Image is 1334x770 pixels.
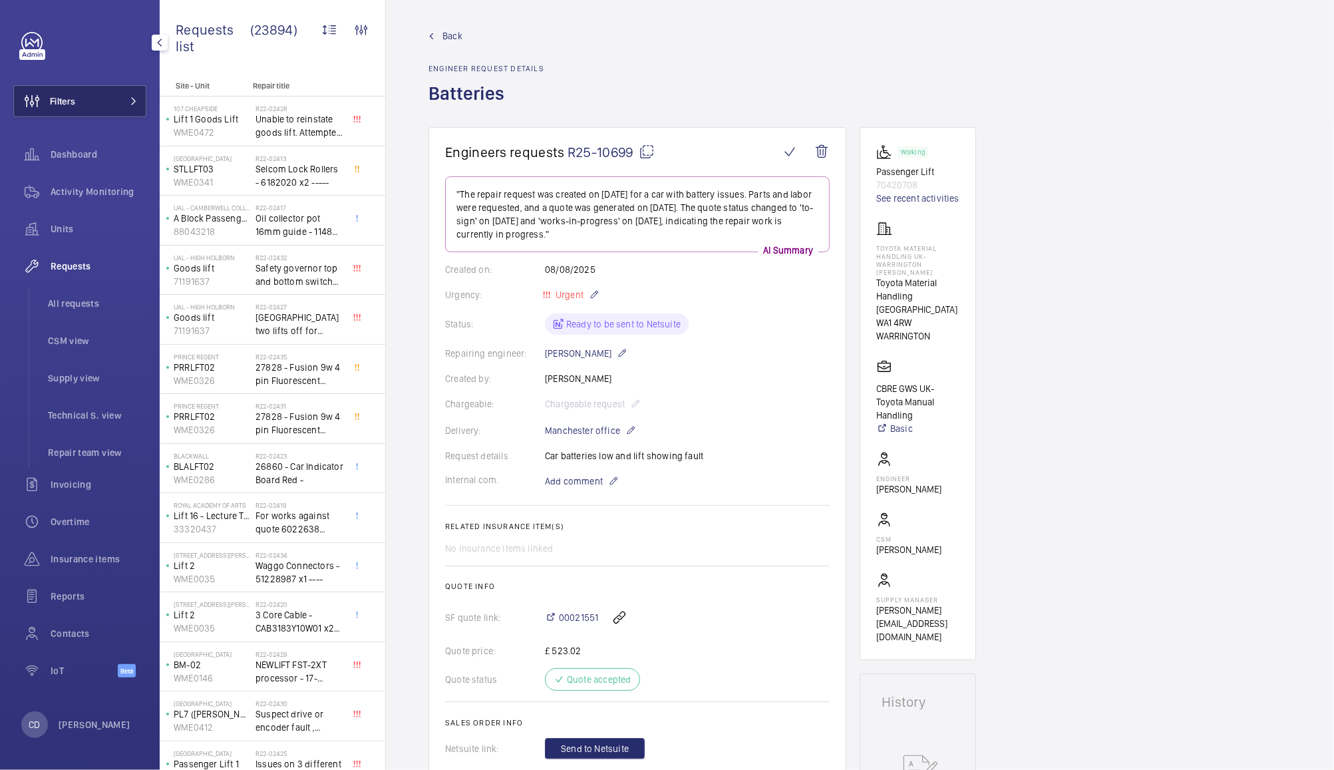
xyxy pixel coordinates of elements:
p: WME0286 [174,473,250,486]
span: Add comment [545,475,603,488]
span: For works against quote 6022638 @£2197.00 [255,509,343,536]
span: Send to Netsuite [561,742,629,755]
span: Units [51,222,146,236]
h2: Quote info [445,582,830,591]
p: 88043218 [174,225,250,238]
p: Manchester office [545,423,636,439]
span: Technical S. view [48,409,146,422]
a: See recent activities [876,192,959,205]
span: Contacts [51,627,146,640]
p: AI Summary [758,244,818,257]
span: Urgent [553,289,584,300]
p: Prince Regent [174,353,250,361]
span: 3 Core Cable - CAB3183Y10W01 x20 ----- [255,608,343,635]
h1: History [882,695,954,709]
p: Toyota Material Handling [GEOGRAPHIC_DATA] [876,276,959,316]
span: Dashboard [51,148,146,161]
span: Suspect drive or encoder fault , technical assistance required, also lift 6 needs a look at to se... [255,707,343,734]
span: R25-10699 [568,144,655,160]
h2: R22-02435 [255,353,343,361]
h2: R22-02423 [255,452,343,460]
p: WME0326 [174,423,250,437]
p: Toyota Material Handling UK- Warrington [PERSON_NAME] [876,244,959,276]
span: Insurance items [51,552,146,566]
p: [STREET_ADDRESS][PERSON_NAME] [174,600,250,608]
span: Activity Monitoring [51,185,146,198]
p: CBRE GWS UK- Toyota Manual Handling [876,382,959,422]
p: WME0341 [174,176,250,189]
p: Supply manager [876,596,959,604]
span: Filters [50,95,75,108]
span: Safety governor top and bottom switches not working from an immediate defect. Lift passenger lift... [255,262,343,288]
p: Lift 16 - Lecture Theater Disabled Lift ([PERSON_NAME]) ([GEOGRAPHIC_DATA] ) [174,509,250,522]
p: BLALFT02 [174,460,250,473]
h2: R22-02431 [255,402,343,410]
span: 00021551 [559,611,598,624]
span: Selcom Lock Rollers - 6182020 x2 ----- [255,162,343,189]
span: Requests [51,260,146,273]
p: Engineer [876,475,941,482]
h2: R22-02425 [255,749,343,757]
p: royal academy of arts [174,501,250,509]
p: Working [901,150,925,154]
p: UAL - Camberwell College of Arts [174,204,250,212]
p: BM-02 [174,658,250,672]
p: PRRLFT02 [174,361,250,374]
p: 107 Cheapside [174,104,250,112]
p: UAL - High Holborn [174,303,250,311]
h2: R22-02432 [255,254,343,262]
p: Passenger Lift [876,165,959,178]
p: [GEOGRAPHIC_DATA] [174,154,250,162]
span: Repair team view [48,446,146,459]
span: 26860 - Car Indicator Board Red - [255,460,343,486]
p: 70420708 [876,178,959,192]
p: [PERSON_NAME] [876,543,941,556]
span: Waggo Connectors - 51228987 x1 ---- [255,559,343,586]
p: 71191637 [174,275,250,288]
p: Prince Regent [174,402,250,410]
p: WME0146 [174,672,250,685]
p: [GEOGRAPHIC_DATA] [174,699,250,707]
span: Requests list [176,21,250,55]
p: WME0472 [174,126,250,139]
p: Goods lift [174,262,250,275]
p: PRRLFT02 [174,410,250,423]
p: Lift 2 [174,608,250,622]
p: Site - Unit [160,81,248,91]
h2: R22-02417 [255,204,343,212]
span: Beta [118,664,136,677]
p: Blackwall [174,452,250,460]
span: Unable to reinstate goods lift. Attempted to swap control boards with PL2, no difference. Technic... [255,112,343,139]
span: [GEOGRAPHIC_DATA] two lifts off for safety governor rope switches at top and bottom. Immediate de... [255,311,343,337]
span: Back [442,29,462,43]
h2: R22-02429 [255,650,343,658]
span: Engineers requests [445,144,565,160]
p: A Block Passenger Lift 2 (B) L/H [174,212,250,225]
img: platform_lift.svg [876,144,898,160]
p: WME0326 [174,374,250,387]
h2: R22-02427 [255,303,343,311]
p: PL7 ([PERSON_NAME]) DONT SERVICE [174,707,250,721]
p: [STREET_ADDRESS][PERSON_NAME] [174,551,250,559]
p: Goods lift [174,311,250,324]
h2: Related insurance item(s) [445,522,830,531]
span: 27828 - Fusion 9w 4 pin Fluorescent Lamp / Bulb - Used on Prince regent lift No2 car top test con... [255,361,343,387]
span: CSM view [48,334,146,347]
a: 00021551 [545,611,598,624]
p: Lift 1 Goods Lift [174,112,250,126]
h2: Engineer request details [428,64,544,73]
p: WME0412 [174,721,250,734]
p: "The repair request was created on [DATE] for a car with battery issues. Parts and labor were req... [456,188,818,241]
p: WA1 4RW WARRINGTON [876,316,959,343]
p: 71191637 [174,324,250,337]
p: STLLFT03 [174,162,250,176]
span: All requests [48,297,146,310]
span: Invoicing [51,478,146,491]
h2: Sales order info [445,718,830,727]
span: 27828 - Fusion 9w 4 pin Fluorescent Lamp / Bulb - Used on Prince regent lift No2 car top test con... [255,410,343,437]
p: WME0035 [174,622,250,635]
span: Reports [51,590,146,603]
span: NEWLIFT FST-2XT processor - 17-02000003 1021,00 euros x1 [255,658,343,685]
h2: R22-02420 [255,600,343,608]
p: WME0035 [174,572,250,586]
